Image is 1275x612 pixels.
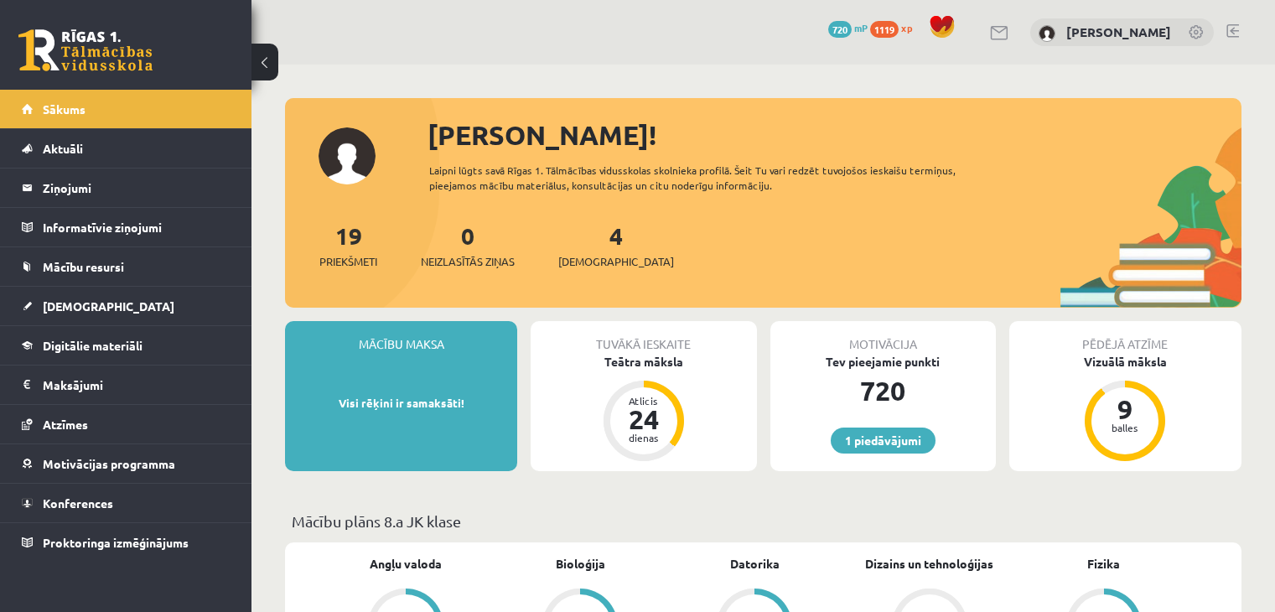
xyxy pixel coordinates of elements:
[531,321,756,353] div: Tuvākā ieskaite
[619,396,669,406] div: Atlicis
[43,101,86,117] span: Sākums
[43,338,143,353] span: Digitālie materiāli
[854,21,868,34] span: mP
[43,259,124,274] span: Mācību resursi
[770,321,996,353] div: Motivācija
[22,484,231,522] a: Konferences
[1009,353,1241,371] div: Vizuālā māksla
[293,395,509,412] p: Visi rēķini ir samaksāti!
[22,287,231,325] a: [DEMOGRAPHIC_DATA]
[558,253,674,270] span: [DEMOGRAPHIC_DATA]
[1009,353,1241,464] a: Vizuālā māksla 9 balles
[421,220,515,270] a: 0Neizlasītās ziņas
[22,366,231,404] a: Maksājumi
[22,169,231,207] a: Ziņojumi
[531,353,756,371] div: Teātra māksla
[22,129,231,168] a: Aktuāli
[556,555,605,573] a: Bioloģija
[43,417,88,432] span: Atzīmes
[428,115,1241,155] div: [PERSON_NAME]!
[18,29,153,71] a: Rīgas 1. Tālmācības vidusskola
[22,405,231,443] a: Atzīmes
[865,555,993,573] a: Dizains un tehnoloģijas
[770,353,996,371] div: Tev pieejamie punkti
[1087,555,1120,573] a: Fizika
[828,21,868,34] a: 720 mP
[1066,23,1171,40] a: [PERSON_NAME]
[531,353,756,464] a: Teātra māksla Atlicis 24 dienas
[831,428,936,454] a: 1 piedāvājumi
[619,433,669,443] div: dienas
[285,321,517,353] div: Mācību maksa
[1100,423,1150,433] div: balles
[319,220,377,270] a: 19Priekšmeti
[828,21,852,38] span: 720
[43,366,231,404] legend: Maksājumi
[22,326,231,365] a: Digitālie materiāli
[292,510,1235,532] p: Mācību plāns 8.a JK klase
[43,141,83,156] span: Aktuāli
[22,444,231,483] a: Motivācijas programma
[22,523,231,562] a: Proktoringa izmēģinājums
[901,21,912,34] span: xp
[870,21,899,38] span: 1119
[43,495,113,511] span: Konferences
[770,371,996,411] div: 720
[1009,321,1241,353] div: Pēdējā atzīme
[429,163,1003,193] div: Laipni lūgts savā Rīgas 1. Tālmācības vidusskolas skolnieka profilā. Šeit Tu vari redzēt tuvojošo...
[870,21,920,34] a: 1119 xp
[43,535,189,550] span: Proktoringa izmēģinājums
[1100,396,1150,423] div: 9
[43,456,175,471] span: Motivācijas programma
[619,406,669,433] div: 24
[730,555,780,573] a: Datorika
[22,90,231,128] a: Sākums
[421,253,515,270] span: Neizlasītās ziņas
[22,247,231,286] a: Mācību resursi
[43,208,231,246] legend: Informatīvie ziņojumi
[370,555,442,573] a: Angļu valoda
[43,169,231,207] legend: Ziņojumi
[22,208,231,246] a: Informatīvie ziņojumi
[319,253,377,270] span: Priekšmeti
[1039,25,1055,42] img: Adriana Villa
[43,298,174,314] span: [DEMOGRAPHIC_DATA]
[558,220,674,270] a: 4[DEMOGRAPHIC_DATA]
